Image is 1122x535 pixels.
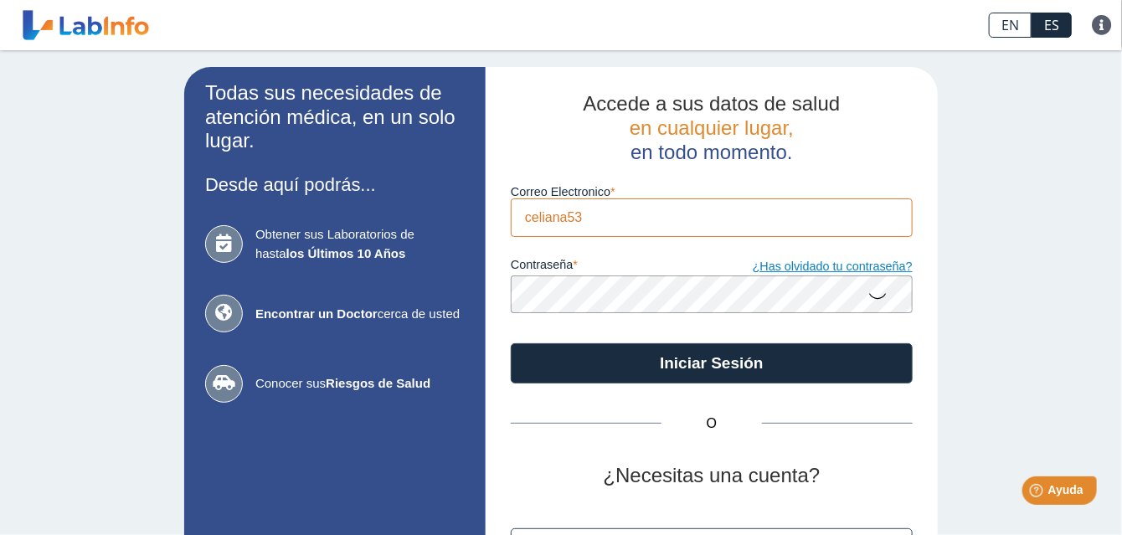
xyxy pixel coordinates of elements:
[630,116,794,139] span: en cualquier lugar,
[973,470,1104,517] iframe: Help widget launcher
[584,92,841,115] span: Accede a sus datos de salud
[661,414,762,434] span: O
[989,13,1032,38] a: EN
[255,305,465,324] span: cerca de usted
[630,141,792,163] span: en todo momento.
[205,174,465,195] h3: Desde aquí podrás...
[205,81,465,153] h2: Todas sus necesidades de atención médica, en un solo lugar.
[255,374,465,394] span: Conocer sus
[255,225,465,263] span: Obtener sus Laboratorios de hasta
[255,306,378,321] b: Encontrar un Doctor
[511,464,913,488] h2: ¿Necesitas una cuenta?
[511,185,913,198] label: Correo Electronico
[1032,13,1072,38] a: ES
[511,343,913,383] button: Iniciar Sesión
[511,258,712,276] label: contraseña
[712,258,913,276] a: ¿Has olvidado tu contraseña?
[286,246,406,260] b: los Últimos 10 Años
[326,376,430,390] b: Riesgos de Salud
